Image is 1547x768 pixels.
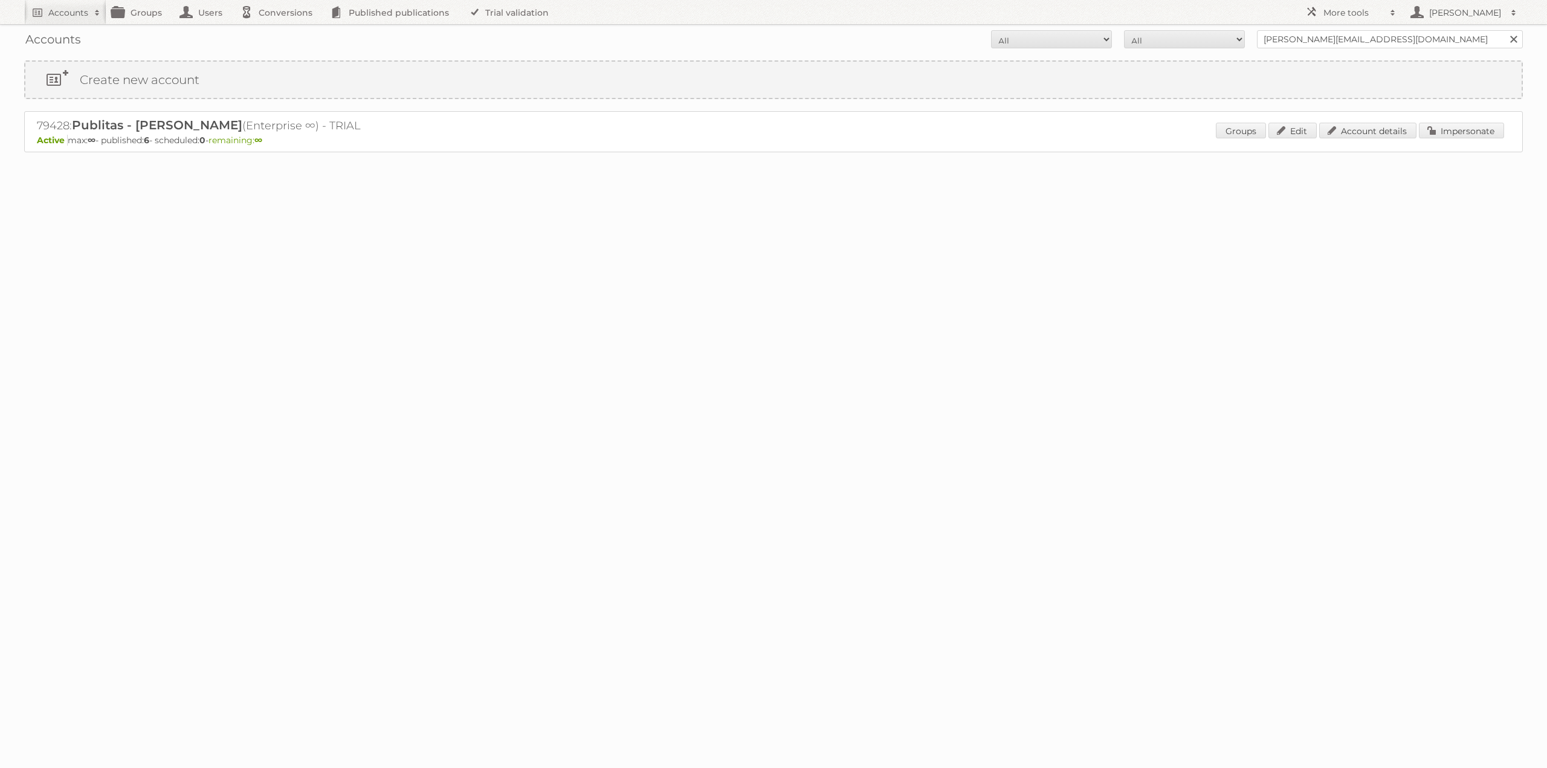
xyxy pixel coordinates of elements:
h2: More tools [1323,7,1384,19]
strong: ∞ [88,135,95,146]
span: remaining: [208,135,262,146]
span: Active [37,135,68,146]
h2: 79428: (Enterprise ∞) - TRIAL [37,118,460,134]
a: Account details [1319,123,1416,138]
p: max: - published: - scheduled: - [37,135,1510,146]
strong: 0 [199,135,205,146]
h2: [PERSON_NAME] [1426,7,1505,19]
a: Groups [1216,123,1266,138]
h2: Accounts [48,7,88,19]
a: Create new account [25,62,1522,98]
a: Edit [1268,123,1317,138]
span: Publitas - [PERSON_NAME] [72,118,242,132]
strong: 6 [144,135,149,146]
a: Impersonate [1419,123,1504,138]
strong: ∞ [254,135,262,146]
